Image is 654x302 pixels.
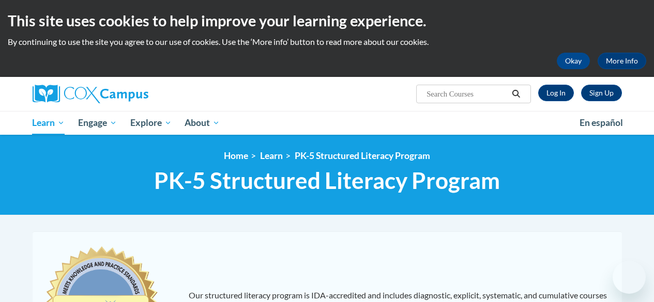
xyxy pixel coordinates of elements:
[557,53,590,69] button: Okay
[538,85,574,101] a: Log In
[154,167,500,194] span: PK-5 Structured Literacy Program
[581,85,622,101] a: Register
[26,111,72,135] a: Learn
[580,117,623,128] span: En español
[33,85,219,103] a: Cox Campus
[185,117,220,129] span: About
[130,117,172,129] span: Explore
[25,111,630,135] div: Main menu
[178,111,226,135] a: About
[78,117,117,129] span: Engage
[71,111,124,135] a: Engage
[260,150,283,161] a: Learn
[8,36,646,47] p: By continuing to use the site you agree to our use of cookies. Use the ‘More info’ button to read...
[295,150,430,161] a: PK-5 Structured Literacy Program
[573,112,630,134] a: En español
[613,261,646,294] iframe: Button to launch messaging window
[8,10,646,31] h2: This site uses cookies to help improve your learning experience.
[124,111,178,135] a: Explore
[598,53,646,69] a: More Info
[224,150,248,161] a: Home
[508,88,524,100] button: Search
[32,117,65,129] span: Learn
[33,85,148,103] img: Cox Campus
[425,88,508,100] input: Search Courses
